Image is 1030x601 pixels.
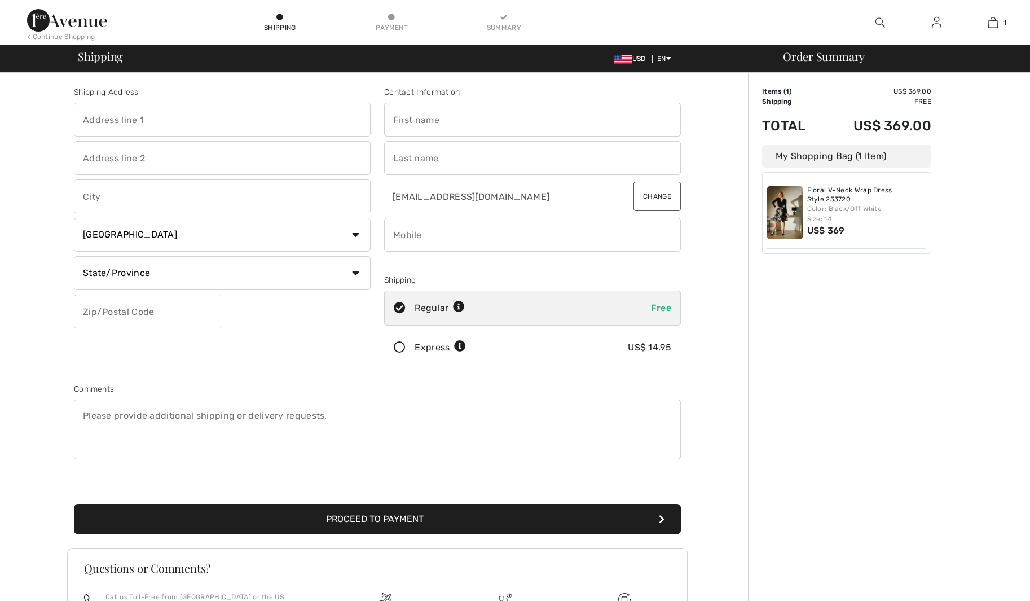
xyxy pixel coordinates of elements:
[932,16,941,29] img: My Info
[823,96,931,107] td: Free
[633,182,681,211] button: Change
[807,204,927,224] div: Color: Black/Off White Size: 14
[965,16,1020,29] a: 1
[762,86,823,96] td: Items ( )
[27,32,95,42] div: < Continue Shopping
[384,274,681,286] div: Shipping
[384,103,681,137] input: First name
[628,341,671,354] div: US$ 14.95
[263,23,297,33] div: Shipping
[988,16,998,29] img: My Bag
[74,383,681,395] div: Comments
[84,563,671,574] h3: Questions or Comments?
[657,55,671,63] span: EN
[384,141,681,175] input: Last name
[415,301,465,315] div: Regular
[1003,17,1006,28] span: 1
[78,51,123,62] span: Shipping
[614,55,632,64] img: US Dollar
[74,86,371,98] div: Shipping Address
[74,504,681,534] button: Proceed to Payment
[762,107,823,145] td: Total
[375,23,409,33] div: Payment
[769,51,1023,62] div: Order Summary
[875,16,885,29] img: search the website
[415,341,466,354] div: Express
[74,295,222,328] input: Zip/Postal Code
[27,9,107,32] img: 1ère Avenue
[74,179,371,213] input: City
[923,16,950,30] a: Sign In
[823,107,931,145] td: US$ 369.00
[74,141,371,175] input: Address line 2
[786,87,789,95] span: 1
[651,302,671,313] span: Free
[384,218,681,252] input: Mobile
[807,186,927,204] a: Floral V-Neck Wrap Dress Style 253720
[487,23,521,33] div: Summary
[762,96,823,107] td: Shipping
[807,225,845,236] span: US$ 369
[384,179,607,213] input: E-mail
[767,186,803,239] img: Floral V-Neck Wrap Dress Style 253720
[762,145,931,168] div: My Shopping Bag (1 Item)
[823,86,931,96] td: US$ 369.00
[74,103,371,137] input: Address line 1
[614,55,650,63] span: USD
[384,86,681,98] div: Contact Information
